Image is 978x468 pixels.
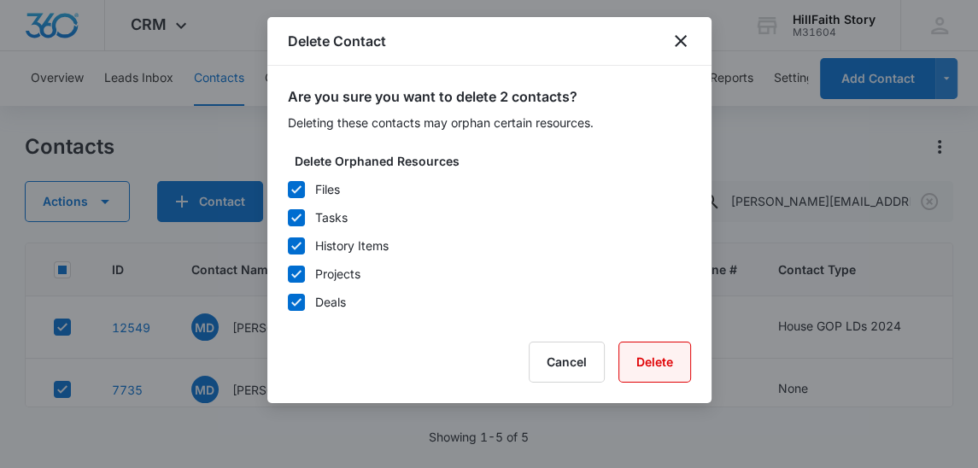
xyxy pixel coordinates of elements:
button: Cancel [529,342,605,383]
div: Files [315,180,340,198]
div: Tasks [315,208,348,226]
h1: Delete Contact [288,31,386,51]
button: Delete [618,342,691,383]
label: Delete Orphaned Resources [295,152,698,170]
h2: Are you sure you want to delete 2 contacts? [288,86,691,107]
div: History Items [315,237,389,254]
div: Deals [315,293,346,311]
div: Projects [315,265,360,283]
p: Deleting these contacts may orphan certain resources. [288,114,691,132]
button: close [671,31,691,51]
